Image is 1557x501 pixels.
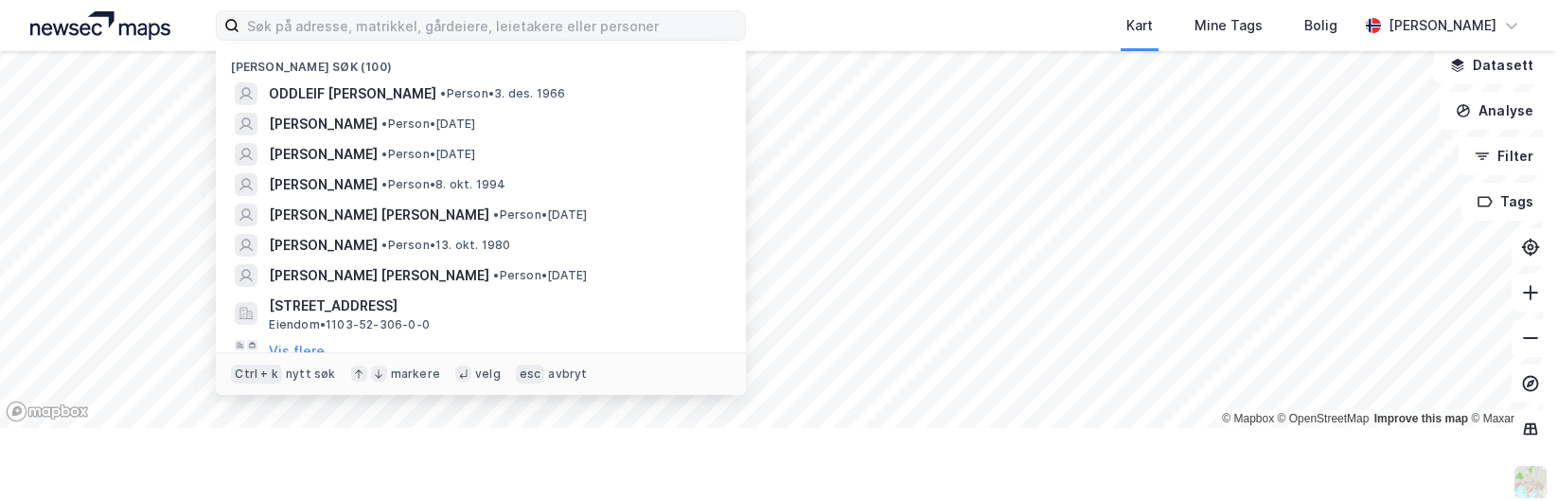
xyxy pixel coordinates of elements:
[381,238,510,253] span: Person • 13. okt. 1980
[269,82,436,105] span: ODDLEIF [PERSON_NAME]
[381,116,475,132] span: Person • [DATE]
[548,367,587,382] div: avbryt
[269,264,489,287] span: [PERSON_NAME] [PERSON_NAME]
[269,204,489,226] span: [PERSON_NAME] [PERSON_NAME]
[381,147,387,161] span: •
[1459,137,1549,175] button: Filter
[286,367,336,382] div: nytt søk
[381,177,387,191] span: •
[1389,14,1496,37] div: [PERSON_NAME]
[1461,183,1549,221] button: Tags
[269,143,378,166] span: [PERSON_NAME]
[1434,46,1549,84] button: Datasett
[493,268,587,283] span: Person • [DATE]
[381,238,387,252] span: •
[493,207,499,222] span: •
[269,317,430,332] span: Eiendom • 1103-52-306-0-0
[1194,14,1263,37] div: Mine Tags
[269,295,723,317] span: [STREET_ADDRESS]
[475,367,501,382] div: velg
[1304,14,1337,37] div: Bolig
[269,234,378,257] span: [PERSON_NAME]
[1126,14,1153,37] div: Kart
[239,11,745,40] input: Søk på adresse, matrikkel, gårdeiere, leietakere eller personer
[1278,412,1370,425] a: OpenStreetMap
[391,367,440,382] div: markere
[1374,412,1468,425] a: Improve this map
[381,147,475,162] span: Person • [DATE]
[381,116,387,131] span: •
[6,401,89,422] a: Mapbox homepage
[493,268,499,282] span: •
[493,207,587,223] span: Person • [DATE]
[440,86,446,100] span: •
[440,86,565,101] span: Person • 3. des. 1966
[30,11,170,40] img: logo.a4113a55bc3d86da70a041830d287a7e.svg
[269,173,378,196] span: [PERSON_NAME]
[1440,92,1549,130] button: Analyse
[381,177,505,192] span: Person • 8. okt. 1994
[1222,412,1274,425] a: Mapbox
[231,365,282,384] div: Ctrl + k
[516,365,545,384] div: esc
[216,45,746,79] div: [PERSON_NAME] søk (100)
[1462,410,1557,501] iframe: Chat Widget
[269,340,325,363] button: Vis flere
[269,113,378,135] span: [PERSON_NAME]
